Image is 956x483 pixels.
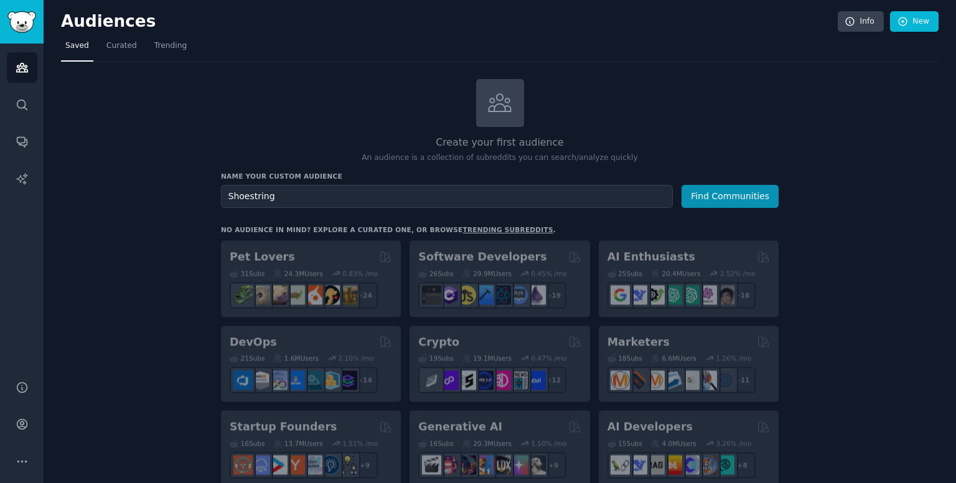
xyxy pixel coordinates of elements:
img: aivideo [422,456,441,475]
img: reactnative [492,286,511,305]
button: Find Communities [682,185,779,208]
img: startup [268,456,288,475]
img: 0xPolygon [439,370,459,390]
div: 25 Sub s [607,269,642,278]
img: CryptoNews [509,370,528,390]
a: Saved [61,36,93,62]
h3: Name your custom audience [221,172,779,181]
span: Trending [154,40,187,52]
img: MarketingResearch [698,370,717,390]
img: herpetology [233,286,253,305]
a: Info [838,11,884,32]
img: learnjavascript [457,286,476,305]
div: 15 Sub s [607,439,642,448]
img: Rag [645,456,665,475]
h2: AI Enthusiasts [607,250,695,265]
div: 20.4M Users [651,269,700,278]
img: ethfinance [422,370,441,390]
div: 2.52 % /mo [720,269,756,278]
img: Docker_DevOps [268,370,288,390]
div: 2.10 % /mo [339,354,374,363]
div: 16 Sub s [230,439,265,448]
img: ycombinator [286,456,305,475]
img: Emailmarketing [663,370,682,390]
div: + 14 [352,367,378,393]
input: Pick a short name, like "Digital Marketers" or "Movie-Goers" [221,185,673,208]
img: ballpython [251,286,270,305]
img: software [422,286,441,305]
div: 19.1M Users [462,354,512,363]
div: 0.83 % /mo [342,269,378,278]
h2: Software Developers [418,250,546,265]
img: web3 [474,370,494,390]
img: AWS_Certified_Experts [251,370,270,390]
img: bigseo [628,370,647,390]
img: Entrepreneurship [321,456,340,475]
h2: DevOps [230,334,277,350]
img: googleads [680,370,700,390]
a: Trending [150,36,191,62]
img: chatgpt_promptDesign [663,286,682,305]
img: leopardgeckos [268,286,288,305]
img: ArtificalIntelligence [715,286,734,305]
div: 1.50 % /mo [532,439,567,448]
div: 0.47 % /mo [532,354,567,363]
img: OpenAIDev [698,286,717,305]
img: DreamBooth [527,456,546,475]
img: DevOpsLinks [286,370,305,390]
div: 1.51 % /mo [342,439,378,448]
img: AskComputerScience [509,286,528,305]
img: GummySearch logo [7,11,36,33]
img: OnlineMarketing [715,370,734,390]
img: iOSProgramming [474,286,494,305]
div: 4.0M Users [651,439,696,448]
img: AskMarketing [645,370,665,390]
div: 20.3M Users [462,439,512,448]
h2: Marketers [607,334,670,350]
div: 19 Sub s [418,354,453,363]
h2: Crypto [418,334,459,350]
div: 0.45 % /mo [532,269,567,278]
img: AIDevelopersSociety [715,456,734,475]
div: 21 Sub s [230,354,265,363]
img: MistralAI [663,456,682,475]
img: platformengineering [303,370,322,390]
img: sdforall [474,456,494,475]
img: azuredevops [233,370,253,390]
div: 26 Sub s [418,269,453,278]
h2: Audiences [61,12,838,32]
div: + 11 [729,367,756,393]
img: csharp [439,286,459,305]
span: Curated [106,40,137,52]
a: trending subreddits [462,226,553,233]
img: dogbreed [338,286,357,305]
div: + 9 [352,452,378,478]
h2: Create your first audience [221,135,779,151]
img: AItoolsCatalog [645,286,665,305]
img: chatgpt_prompts_ [680,286,700,305]
img: dalle2 [439,456,459,475]
div: + 8 [729,452,756,478]
div: 1.26 % /mo [716,354,751,363]
img: DeepSeek [628,286,647,305]
a: New [890,11,939,32]
div: + 24 [352,282,378,308]
span: Saved [65,40,89,52]
img: PetAdvice [321,286,340,305]
img: defiblockchain [492,370,511,390]
div: 6.6M Users [651,354,696,363]
img: PlatformEngineers [338,370,357,390]
div: + 19 [540,282,566,308]
img: defi_ [527,370,546,390]
div: 29.9M Users [462,269,512,278]
img: SaaS [251,456,270,475]
img: starryai [509,456,528,475]
img: indiehackers [303,456,322,475]
div: No audience in mind? Explore a curated one, or browse . [221,225,556,234]
div: 13.7M Users [273,439,322,448]
img: elixir [527,286,546,305]
img: cockatiel [303,286,322,305]
img: LangChain [611,456,630,475]
a: Curated [102,36,141,62]
div: 31 Sub s [230,269,265,278]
